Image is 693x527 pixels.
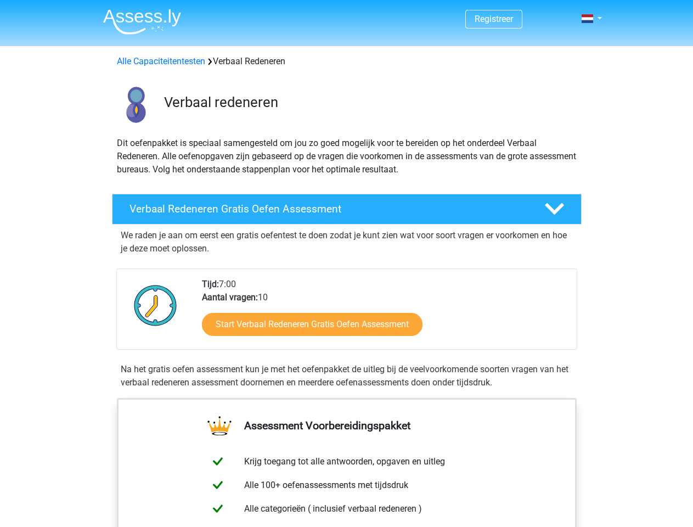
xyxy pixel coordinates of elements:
div: 7:00 10 [194,278,576,349]
a: Verbaal Redeneren Gratis Oefen Assessment [108,194,586,225]
a: Start Verbaal Redeneren Gratis Oefen Assessment [202,313,422,336]
b: Tijd: [202,279,219,289]
a: Alle Capaciteitentesten [117,56,205,66]
div: Verbaal Redeneren [112,55,581,68]
a: Registreer [475,14,513,24]
p: We raden je aan om eerst een gratis oefentest te doen zodat je kunt zien wat voor soort vragen er... [121,229,573,255]
img: verbaal redeneren [112,81,159,128]
img: Klok [128,278,183,333]
h3: Verbaal redeneren [164,94,573,111]
b: Aantal vragen: [202,292,258,302]
p: Dit oefenpakket is speciaal samengesteld om jou zo goed mogelijk voor te bereiden op het onderdee... [117,137,577,176]
img: Assessly [103,9,181,35]
h4: Verbaal Redeneren Gratis Oefen Assessment [129,203,527,215]
div: Na het gratis oefen assessment kun je met het oefenpakket de uitleg bij de veelvoorkomende soorte... [116,363,577,389]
